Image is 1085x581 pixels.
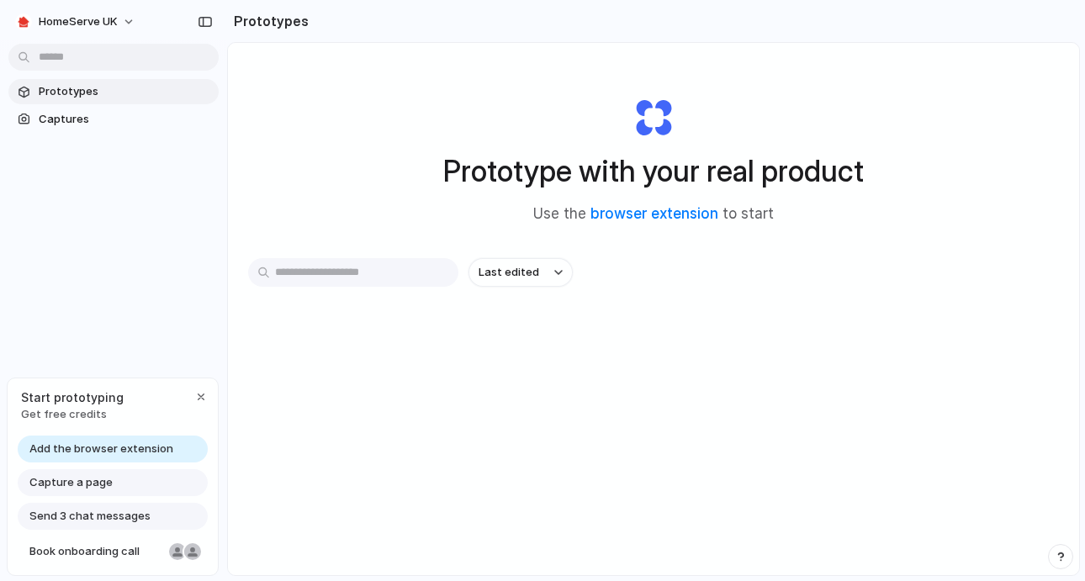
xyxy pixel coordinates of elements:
span: Get free credits [21,406,124,423]
span: Last edited [479,264,539,281]
span: Prototypes [39,83,212,100]
a: Captures [8,107,219,132]
a: Book onboarding call [18,538,208,565]
h1: Prototype with your real product [443,149,864,193]
span: Use the to start [533,203,774,225]
span: Captures [39,111,212,128]
a: browser extension [590,205,718,222]
span: Book onboarding call [29,543,162,560]
h2: Prototypes [227,11,309,31]
span: Send 3 chat messages [29,508,151,525]
button: HomeServe UK [8,8,144,35]
button: Last edited [468,258,573,287]
div: Christian Iacullo [183,541,203,562]
span: Capture a page [29,474,113,491]
a: Prototypes [8,79,219,104]
span: HomeServe UK [39,13,118,30]
span: Add the browser extension [29,441,173,457]
div: Nicole Kubica [167,541,188,562]
span: Start prototyping [21,388,124,406]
